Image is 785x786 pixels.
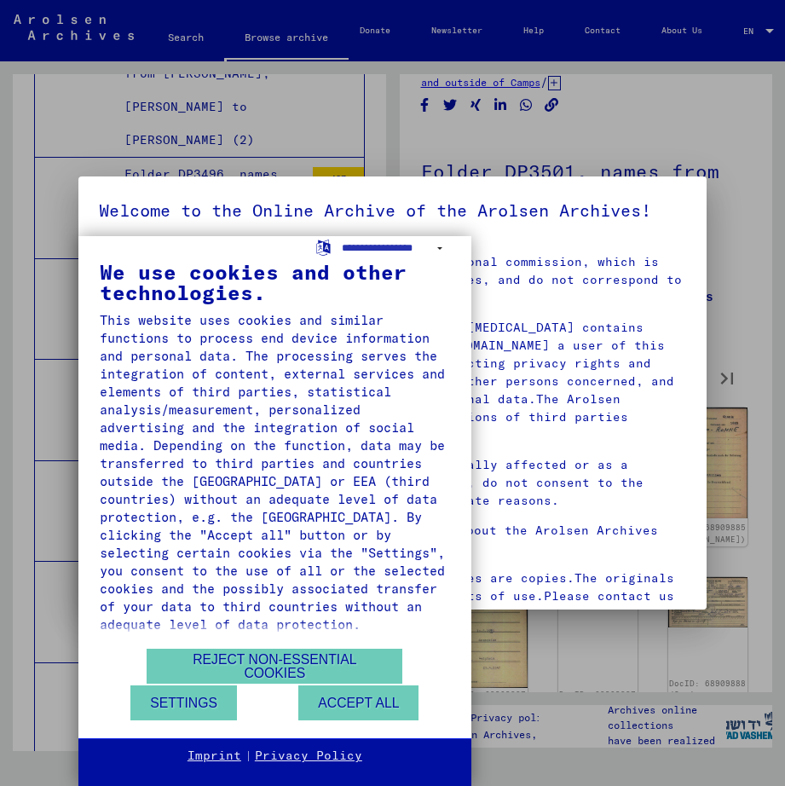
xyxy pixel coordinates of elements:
[100,311,450,633] div: This website uses cookies and similar functions to process end device information and personal da...
[188,748,241,765] a: Imprint
[255,748,362,765] a: Privacy Policy
[100,262,450,303] div: We use cookies and other technologies.
[130,685,237,720] button: Settings
[147,649,402,684] button: Reject non-essential cookies
[298,685,418,720] button: Accept all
